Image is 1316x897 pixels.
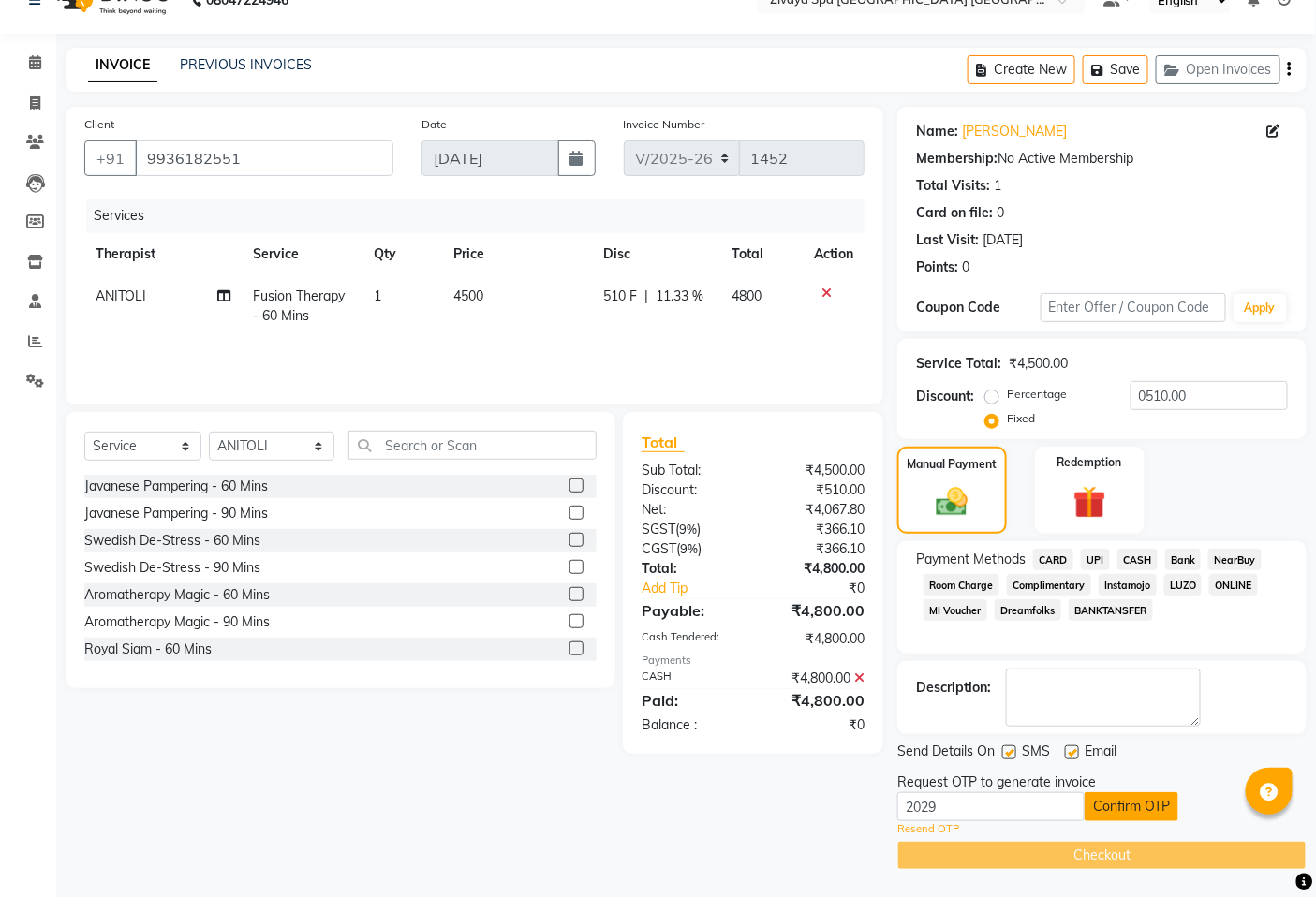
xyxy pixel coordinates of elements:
div: ₹510.00 [753,480,879,500]
span: 510 F [603,287,637,306]
div: Total Visits: [916,176,990,196]
span: 4500 [453,287,483,304]
div: Javanese Pampering - 60 Mins [84,477,268,496]
span: CASH [1117,549,1158,570]
div: Balance : [628,715,753,735]
span: SGST [642,521,675,537]
th: Action [803,233,865,275]
span: UPI [1081,549,1110,570]
span: 11.33 % [656,287,703,306]
div: Payments [642,653,865,669]
span: Total [642,433,685,452]
label: Percentage [1007,386,1067,403]
div: Coupon Code [916,298,1040,317]
span: 9% [680,541,698,556]
a: [PERSON_NAME] [962,122,1067,141]
th: Price [442,233,592,275]
span: | [644,287,648,306]
span: Send Details On [897,742,995,765]
label: Date [421,116,447,133]
div: Aromatherapy Magic - 60 Mins [84,585,270,605]
div: Discount: [916,387,974,406]
input: Search by Name/Mobile/Email/Code [135,140,393,176]
a: PREVIOUS INVOICES [180,56,312,73]
div: ₹4,800.00 [753,559,879,579]
div: Last Visit: [916,230,979,250]
button: Save [1083,55,1148,84]
div: Aromatherapy Magic - 90 Mins [84,612,270,632]
div: Payable: [628,599,753,622]
label: Client [84,116,114,133]
div: Net: [628,500,753,520]
label: Invoice Number [624,116,705,133]
div: ₹366.10 [753,520,879,539]
div: Membership: [916,149,998,169]
div: Discount: [628,480,753,500]
div: [DATE] [983,230,1023,250]
a: Resend OTP [897,821,959,837]
div: Sub Total: [628,461,753,480]
th: Total [720,233,803,275]
span: LUZO [1164,574,1203,596]
span: SMS [1022,742,1050,765]
div: ₹4,500.00 [1009,354,1068,374]
div: ₹4,800.00 [753,599,879,622]
div: ₹4,800.00 [753,669,879,688]
div: 1 [994,176,1001,196]
input: Enter OTP [897,792,1085,821]
div: ₹4,500.00 [753,461,879,480]
div: Request OTP to generate invoice [897,772,1096,792]
button: Create New [968,55,1075,84]
span: Room Charge [924,574,999,596]
div: Points: [916,257,958,277]
div: ₹4,800.00 [753,689,879,712]
div: Swedish De-Stress - 90 Mins [84,558,260,578]
button: Confirm OTP [1085,792,1178,821]
div: Card on file: [916,203,993,223]
div: Swedish De-Stress - 60 Mins [84,531,260,551]
a: INVOICE [88,49,157,82]
span: CGST [642,540,676,557]
div: CASH [628,669,753,688]
span: NearBuy [1208,549,1262,570]
input: Search or Scan [348,431,597,460]
a: Add Tip [628,579,774,598]
span: 4800 [732,287,762,304]
div: ₹4,800.00 [753,629,879,649]
span: ANITOLI [96,287,146,304]
div: No Active Membership [916,149,1288,169]
div: Service Total: [916,354,1001,374]
label: Redemption [1057,454,1122,471]
div: 0 [997,203,1004,223]
span: Email [1085,742,1116,765]
div: Paid: [628,689,753,712]
div: ( ) [628,520,753,539]
span: 1 [374,287,381,304]
span: CARD [1033,549,1073,570]
input: Enter Offer / Coupon Code [1041,293,1226,322]
span: Payment Methods [916,550,1026,569]
span: ONLINE [1209,574,1258,596]
span: Fusion Therapy - 60 Mins [254,287,346,324]
span: MI Voucher [924,599,987,621]
div: Total: [628,559,753,579]
span: Bank [1165,549,1202,570]
div: ₹4,067.80 [753,500,879,520]
span: 9% [679,522,697,537]
div: Royal Siam - 60 Mins [84,640,212,659]
label: Manual Payment [908,456,998,473]
div: 0 [962,257,969,277]
th: Disc [592,233,720,275]
div: ( ) [628,539,753,559]
img: _cash.svg [926,484,977,521]
th: Qty [362,233,442,275]
img: _gift.svg [1063,482,1116,523]
div: ₹0 [775,579,880,598]
th: Service [243,233,362,275]
span: Dreamfolks [995,599,1061,621]
div: ₹366.10 [753,539,879,559]
span: BANKTANSFER [1069,599,1153,621]
div: Description: [916,678,991,698]
button: Apply [1234,294,1287,322]
div: Cash Tendered: [628,629,753,649]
